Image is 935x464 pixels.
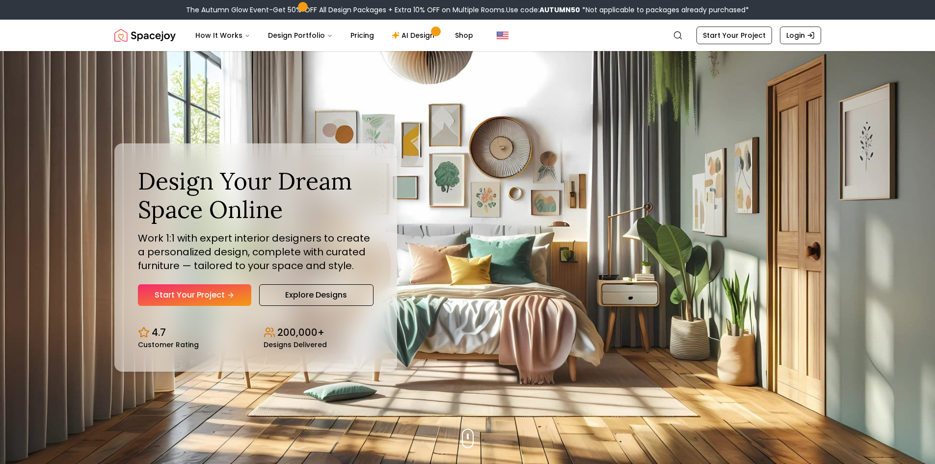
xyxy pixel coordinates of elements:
a: Pricing [343,26,382,45]
a: AI Design [384,26,445,45]
a: Explore Designs [259,284,374,306]
small: Customer Rating [138,341,199,348]
a: Spacejoy [114,26,176,45]
nav: Global [114,20,821,51]
div: Design stats [138,318,374,348]
p: 4.7 [152,326,166,339]
p: Work 1:1 with expert interior designers to create a personalized design, complete with curated fu... [138,231,374,273]
span: *Not applicable to packages already purchased* [580,5,749,15]
p: 200,000+ [277,326,324,339]
a: Shop [447,26,481,45]
nav: Main [187,26,481,45]
div: The Autumn Glow Event-Get 50% OFF All Design Packages + Extra 10% OFF on Multiple Rooms. [186,5,749,15]
img: Spacejoy Logo [114,26,176,45]
img: United States [497,29,508,41]
a: Login [780,27,821,44]
span: Use code: [506,5,580,15]
b: AUTUMN50 [539,5,580,15]
button: How It Works [187,26,258,45]
a: Start Your Project [696,27,772,44]
small: Designs Delivered [264,341,327,348]
button: Design Portfolio [260,26,341,45]
a: Start Your Project [138,284,251,306]
h1: Design Your Dream Space Online [138,167,374,223]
